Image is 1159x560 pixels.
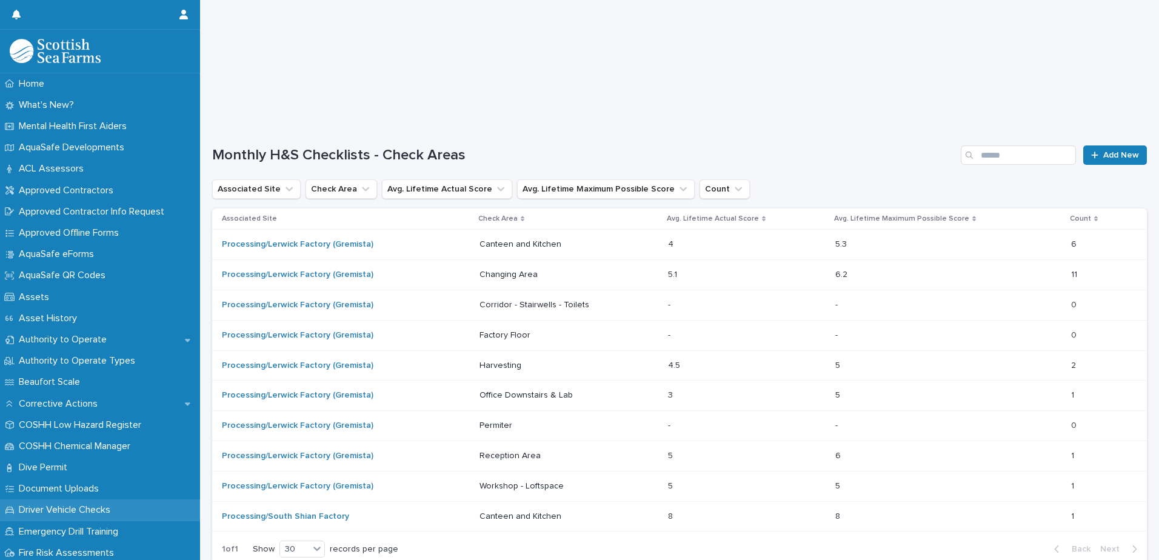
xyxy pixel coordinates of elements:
[1071,418,1079,431] p: 0
[479,451,658,461] p: Reception Area
[700,179,750,199] button: Count
[14,292,59,303] p: Assets
[668,418,673,431] p: -
[280,543,309,556] div: 30
[382,179,512,199] button: Avg. Lifetime Actual Score
[835,448,843,461] p: 6
[1071,237,1079,250] p: 6
[1044,544,1095,555] button: Back
[1071,328,1079,341] p: 0
[835,298,840,310] p: -
[961,145,1076,165] input: Search
[668,267,680,280] p: 5.1
[222,451,373,461] a: Processing/Lerwick Factory (Gremista)
[479,300,658,310] p: Corridor - Stairwells - Toilets
[14,163,93,175] p: ACL Assessors
[306,179,377,199] button: Check Area
[14,462,77,473] p: Dive Permit
[668,388,675,401] p: 3
[668,237,676,250] p: 4
[14,121,136,132] p: Mental Health First Aiders
[212,411,1147,441] tr: Processing/Lerwick Factory (Gremista) Permiter-- -- 00
[212,501,1147,532] tr: Processing/South Shian Factory Canteen and Kitchen88 88 11
[212,350,1147,381] tr: Processing/Lerwick Factory (Gremista) Harvesting4.54.5 55 22
[14,227,129,239] p: Approved Offline Forms
[14,419,151,431] p: COSHH Low Hazard Register
[479,270,658,280] p: Changing Area
[14,206,174,218] p: Approved Contractor Info Request
[14,78,54,90] p: Home
[222,421,373,431] a: Processing/Lerwick Factory (Gremista)
[253,544,275,555] p: Show
[479,390,658,401] p: Office Downstairs & Lab
[212,230,1147,260] tr: Processing/Lerwick Factory (Gremista) Canteen and Kitchen44 5.35.3 66
[479,239,658,250] p: Canteen and Kitchen
[1103,151,1139,159] span: Add New
[479,512,658,522] p: Canteen and Kitchen
[835,388,843,401] p: 5
[668,509,675,522] p: 8
[222,239,373,250] a: Processing/Lerwick Factory (Gremista)
[14,526,128,538] p: Emergency Drill Training
[835,358,843,371] p: 5
[479,330,658,341] p: Factory Floor
[330,544,398,555] p: records per page
[14,376,90,388] p: Beaufort Scale
[1064,545,1091,553] span: Back
[835,237,849,250] p: 5.3
[14,441,140,452] p: COSHH Chemical Manager
[212,290,1147,320] tr: Processing/Lerwick Factory (Gremista) Corridor - Stairwells - Toilets-- -- 00
[222,212,277,225] p: Associated Site
[834,212,969,225] p: Avg. Lifetime Maximum Possible Score
[212,471,1147,501] tr: Processing/Lerwick Factory (Gremista) Workshop - Loftspace55 55 11
[14,483,109,495] p: Document Uploads
[1071,509,1077,522] p: 1
[14,185,123,196] p: Approved Contractors
[1071,298,1079,310] p: 0
[1071,479,1077,492] p: 1
[668,479,675,492] p: 5
[222,270,373,280] a: Processing/Lerwick Factory (Gremista)
[479,361,658,371] p: Harvesting
[1071,388,1077,401] p: 1
[14,504,120,516] p: Driver Vehicle Checks
[212,441,1147,471] tr: Processing/Lerwick Factory (Gremista) Reception Area55 66 11
[14,142,134,153] p: AquaSafe Developments
[222,481,373,492] a: Processing/Lerwick Factory (Gremista)
[14,355,145,367] p: Authority to Operate Types
[479,481,658,492] p: Workshop - Loftspace
[14,270,115,281] p: AquaSafe QR Codes
[667,212,759,225] p: Avg. Lifetime Actual Score
[212,260,1147,290] tr: Processing/Lerwick Factory (Gremista) Changing Area5.15.1 6.26.2 1111
[1083,145,1147,165] a: Add New
[1071,448,1077,461] p: 1
[14,334,116,345] p: Authority to Operate
[14,313,87,324] p: Asset History
[1071,358,1078,371] p: 2
[222,390,373,401] a: Processing/Lerwick Factory (Gremista)
[212,147,956,164] h1: Monthly H&S Checklists - Check Areas
[668,358,683,371] p: 4.5
[212,320,1147,350] tr: Processing/Lerwick Factory (Gremista) Factory Floor-- -- 00
[479,421,658,431] p: Permiter
[212,381,1147,411] tr: Processing/Lerwick Factory (Gremista) Office Downstairs & Lab33 55 11
[1071,267,1080,280] p: 11
[222,300,373,310] a: Processing/Lerwick Factory (Gremista)
[517,179,695,199] button: Avg. Lifetime Maximum Possible Score
[14,398,107,410] p: Corrective Actions
[835,479,843,492] p: 5
[222,512,349,522] a: Processing/South Shian Factory
[835,267,850,280] p: 6.2
[14,99,84,111] p: What's New?
[1100,545,1127,553] span: Next
[668,448,675,461] p: 5
[668,328,673,341] p: -
[668,298,673,310] p: -
[222,330,373,341] a: Processing/Lerwick Factory (Gremista)
[14,547,124,559] p: Fire Risk Assessments
[212,179,301,199] button: Associated Site
[222,361,373,371] a: Processing/Lerwick Factory (Gremista)
[835,328,840,341] p: -
[10,39,101,63] img: bPIBxiqnSb2ggTQWdOVV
